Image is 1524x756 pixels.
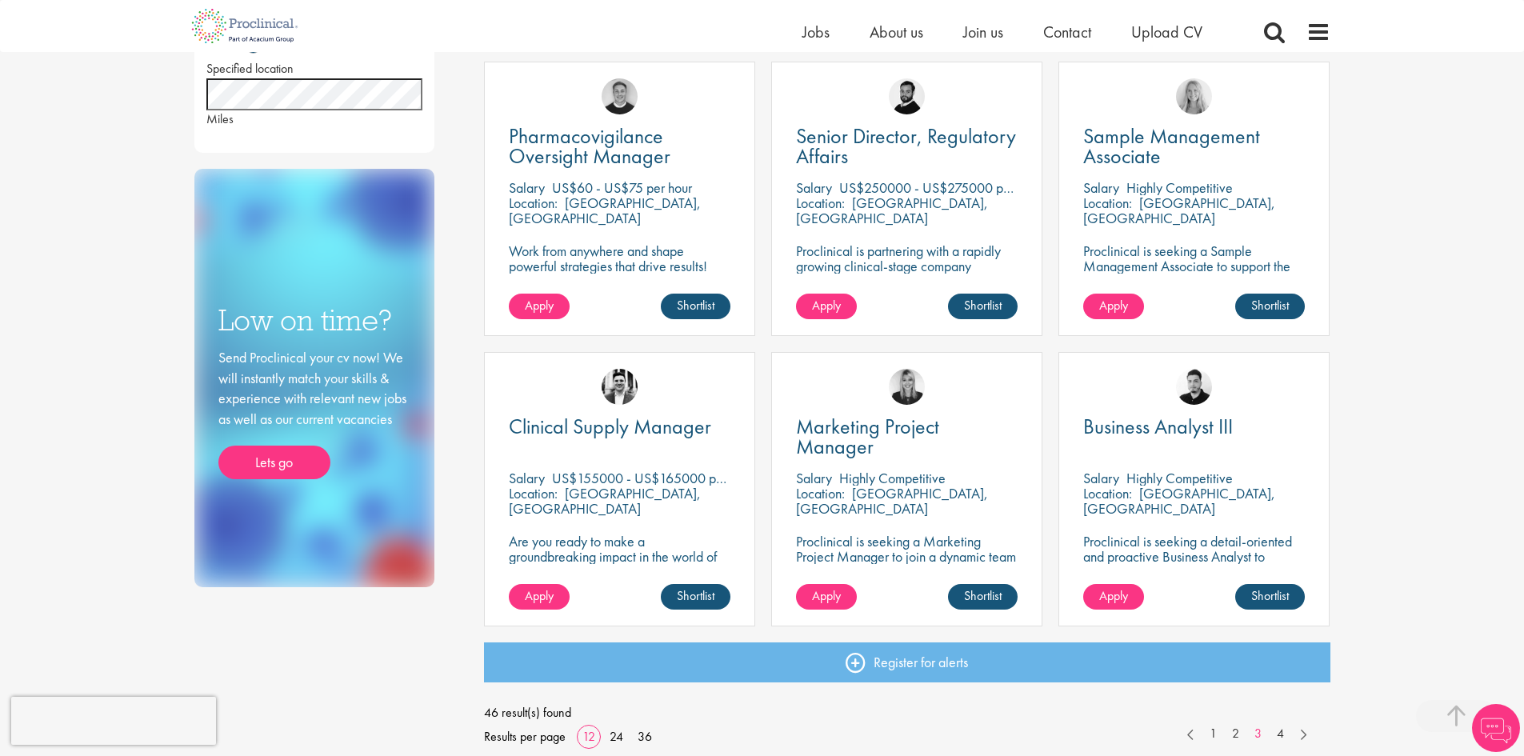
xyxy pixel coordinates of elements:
[812,297,841,314] span: Apply
[525,297,554,314] span: Apply
[963,22,1003,42] a: Join us
[796,484,988,518] p: [GEOGRAPHIC_DATA], [GEOGRAPHIC_DATA]
[839,178,1054,197] p: US$250000 - US$275000 per annum
[509,484,558,502] span: Location:
[552,469,766,487] p: US$155000 - US$165000 per annum
[1083,243,1305,319] p: Proclinical is seeking a Sample Management Associate to support the efficient handling, organizat...
[1246,725,1270,743] a: 3
[206,110,234,127] span: Miles
[796,194,845,212] span: Location:
[218,347,410,479] div: Send Proclinical your cv now! We will instantly match your skills & experience with relevant new ...
[509,534,730,610] p: Are you ready to make a groundbreaking impact in the world of biotechnology? Join a growing compa...
[1083,484,1132,502] span: Location:
[1083,469,1119,487] span: Salary
[509,584,570,610] a: Apply
[206,60,294,77] span: Specified location
[1083,417,1305,437] a: Business Analyst III
[1235,294,1305,319] a: Shortlist
[796,294,857,319] a: Apply
[602,369,638,405] img: Edward Little
[1083,534,1305,610] p: Proclinical is seeking a detail-oriented and proactive Business Analyst to support pharmaceutical...
[796,194,988,227] p: [GEOGRAPHIC_DATA], [GEOGRAPHIC_DATA]
[1126,178,1233,197] p: Highly Competitive
[1083,178,1119,197] span: Salary
[1176,78,1212,114] img: Shannon Briggs
[796,413,939,460] span: Marketing Project Manager
[509,122,670,170] span: Pharmacovigilance Oversight Manager
[1099,587,1128,604] span: Apply
[1176,369,1212,405] img: Anderson Maldonado
[796,122,1016,170] span: Senior Director, Regulatory Affairs
[1202,725,1225,743] a: 1
[509,194,558,212] span: Location:
[796,178,832,197] span: Salary
[509,469,545,487] span: Salary
[1083,194,1132,212] span: Location:
[1269,725,1292,743] a: 4
[889,78,925,114] img: Nick Walker
[218,446,330,479] a: Lets go
[1131,22,1202,42] a: Upload CV
[525,587,554,604] span: Apply
[509,243,730,304] p: Work from anywhere and shape powerful strategies that drive results! Enjoy the freedom of remote ...
[1083,194,1275,227] p: [GEOGRAPHIC_DATA], [GEOGRAPHIC_DATA]
[1083,413,1233,440] span: Business Analyst III
[509,294,570,319] a: Apply
[796,469,832,487] span: Salary
[218,305,410,336] h3: Low on time?
[796,484,845,502] span: Location:
[802,22,830,42] a: Jobs
[870,22,923,42] a: About us
[577,728,601,745] a: 12
[796,243,1018,304] p: Proclinical is partnering with a rapidly growing clinical-stage company advancing a high-potentia...
[484,701,1330,725] span: 46 result(s) found
[509,484,701,518] p: [GEOGRAPHIC_DATA], [GEOGRAPHIC_DATA]
[604,728,629,745] a: 24
[1083,484,1275,518] p: [GEOGRAPHIC_DATA], [GEOGRAPHIC_DATA]
[1083,126,1305,166] a: Sample Management Associate
[509,413,711,440] span: Clinical Supply Manager
[1472,704,1520,752] img: Chatbot
[509,178,545,197] span: Salary
[1083,122,1260,170] span: Sample Management Associate
[1083,294,1144,319] a: Apply
[812,587,841,604] span: Apply
[796,534,1018,594] p: Proclinical is seeking a Marketing Project Manager to join a dynamic team in [GEOGRAPHIC_DATA], [...
[1235,584,1305,610] a: Shortlist
[1126,469,1233,487] p: Highly Competitive
[839,469,946,487] p: Highly Competitive
[796,126,1018,166] a: Senior Director, Regulatory Affairs
[1083,584,1144,610] a: Apply
[796,417,1018,457] a: Marketing Project Manager
[632,728,658,745] a: 36
[484,725,566,749] span: Results per page
[1224,725,1247,743] a: 2
[11,697,216,745] iframe: reCAPTCHA
[661,294,730,319] a: Shortlist
[948,294,1018,319] a: Shortlist
[509,417,730,437] a: Clinical Supply Manager
[1043,22,1091,42] a: Contact
[509,194,701,227] p: [GEOGRAPHIC_DATA], [GEOGRAPHIC_DATA]
[948,584,1018,610] a: Shortlist
[509,126,730,166] a: Pharmacovigilance Oversight Manager
[1099,297,1128,314] span: Apply
[552,178,692,197] p: US$60 - US$75 per hour
[602,78,638,114] img: Bo Forsen
[889,369,925,405] img: Janelle Jones
[484,642,1330,682] a: Register for alerts
[796,584,857,610] a: Apply
[661,584,730,610] a: Shortlist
